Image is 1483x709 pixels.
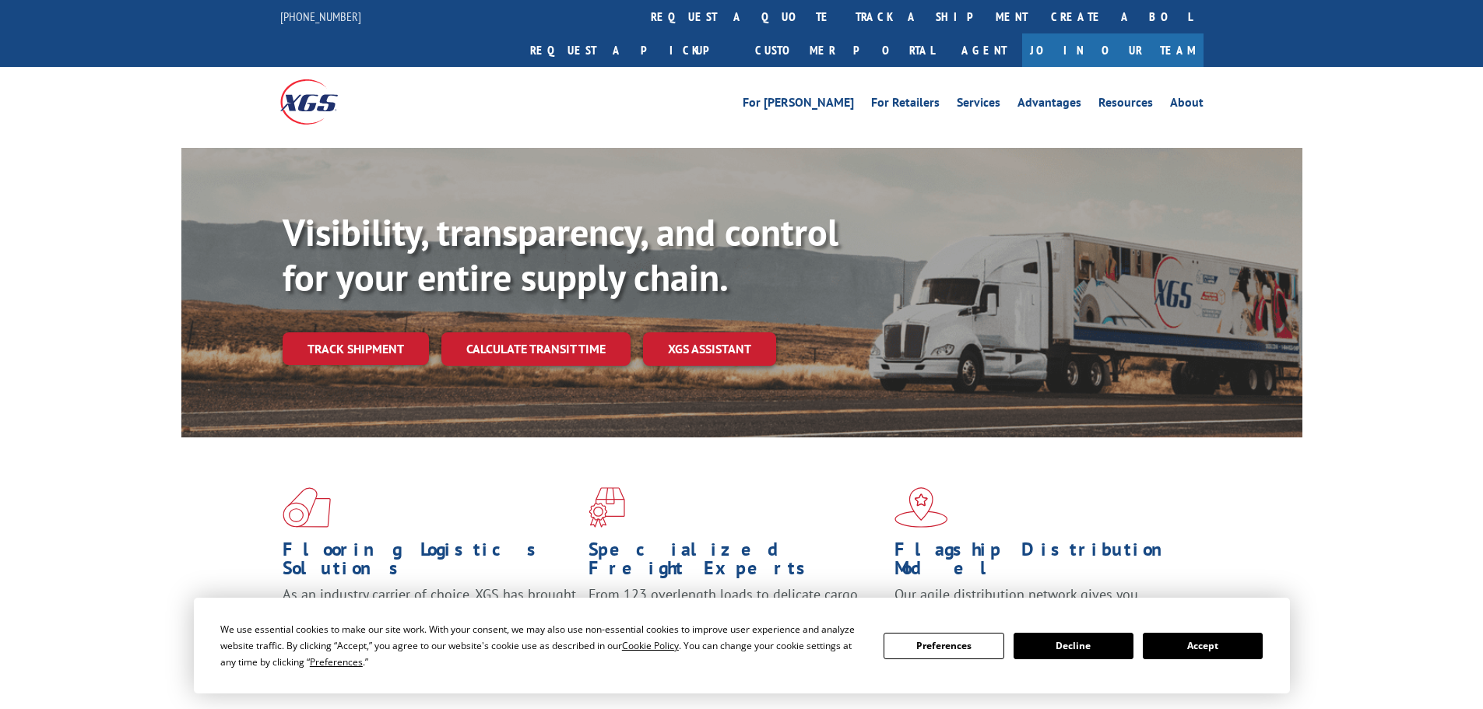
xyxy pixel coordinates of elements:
[589,487,625,528] img: xgs-icon-focused-on-flooring-red
[280,9,361,24] a: [PHONE_NUMBER]
[1143,633,1263,659] button: Accept
[1017,97,1081,114] a: Advantages
[622,639,679,652] span: Cookie Policy
[957,97,1000,114] a: Services
[1014,633,1133,659] button: Decline
[589,540,883,585] h1: Specialized Freight Experts
[283,540,577,585] h1: Flooring Logistics Solutions
[643,332,776,366] a: XGS ASSISTANT
[1098,97,1153,114] a: Resources
[894,585,1181,622] span: Our agile distribution network gives you nationwide inventory management on demand.
[283,332,429,365] a: Track shipment
[310,655,363,669] span: Preferences
[589,585,883,655] p: From 123 overlength loads to delicate cargo, our experienced staff knows the best way to move you...
[946,33,1022,67] a: Agent
[283,208,838,301] b: Visibility, transparency, and control for your entire supply chain.
[283,487,331,528] img: xgs-icon-total-supply-chain-intelligence-red
[894,487,948,528] img: xgs-icon-flagship-distribution-model-red
[194,598,1290,693] div: Cookie Consent Prompt
[1170,97,1204,114] a: About
[884,633,1003,659] button: Preferences
[220,621,865,670] div: We use essential cookies to make our site work. With your consent, we may also use non-essential ...
[743,97,854,114] a: For [PERSON_NAME]
[441,332,631,366] a: Calculate transit time
[871,97,940,114] a: For Retailers
[518,33,743,67] a: Request a pickup
[894,540,1189,585] h1: Flagship Distribution Model
[1022,33,1204,67] a: Join Our Team
[743,33,946,67] a: Customer Portal
[283,585,576,641] span: As an industry carrier of choice, XGS has brought innovation and dedication to flooring logistics...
